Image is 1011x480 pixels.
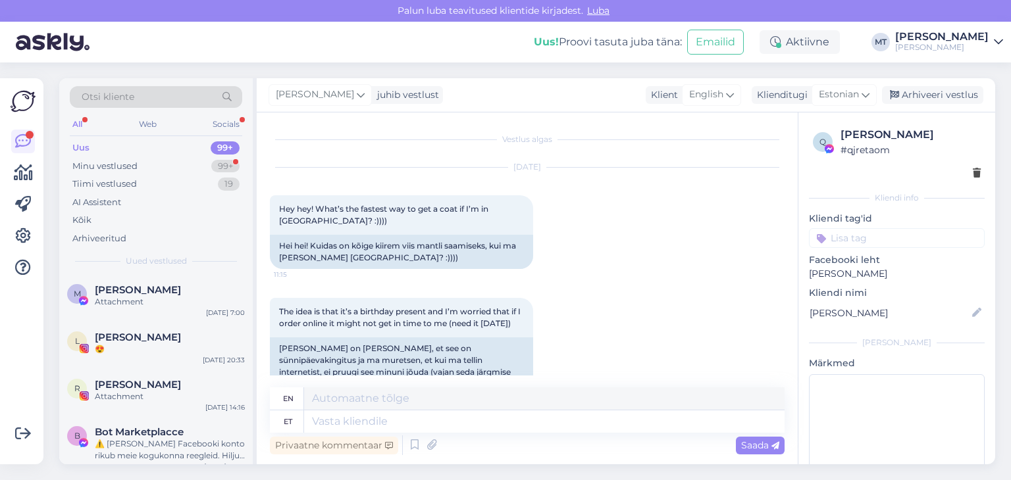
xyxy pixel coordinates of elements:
div: Attachment [95,391,245,402]
div: Kõik [72,214,91,227]
img: Askly Logo [11,89,36,114]
div: et [284,410,292,433]
div: Attachment [95,296,245,308]
div: Arhiveeritud [72,232,126,245]
div: [PERSON_NAME] [895,42,989,53]
div: All [70,116,85,133]
span: Leele Lahi [95,331,181,343]
div: ⚠️ [PERSON_NAME] Facebooki konto rikub meie kogukonna reegleid. Hiljuti on meie süsteem saanud ka... [95,438,245,462]
div: en [283,387,294,410]
div: [PERSON_NAME] [809,337,985,348]
div: Privaatne kommentaar [270,437,398,454]
div: [DATE] 14:16 [205,402,245,412]
div: 99+ [211,160,240,173]
span: R [74,383,80,393]
span: B [74,431,80,441]
div: Vestlus algas [270,133,785,145]
div: MT [871,33,890,51]
span: Estonian [819,87,859,102]
span: Bot Marketplacce [95,426,184,438]
div: Socials [210,116,242,133]
div: [DATE] 7:00 [206,308,245,318]
div: [PERSON_NAME] [841,127,981,143]
div: [DATE] 20:31 [204,462,245,471]
span: [PERSON_NAME] [276,87,354,102]
div: Klient [646,88,678,102]
button: Emailid [687,30,744,55]
div: Kliendi info [809,192,985,204]
span: M [74,289,81,299]
a: [PERSON_NAME][PERSON_NAME] [895,32,1003,53]
span: The idea is that it’s a birthday present and I’m worried that if I order online it might not get ... [279,306,523,328]
div: Klienditugi [752,88,808,102]
div: juhib vestlust [372,88,439,102]
div: Hei hei! Kuidas on kõige kiirem viis mantli saamiseks, kui ma [PERSON_NAME] [GEOGRAPHIC_DATA]? :)))) [270,235,533,269]
div: 99+ [211,141,240,155]
b: Uus! [534,36,559,48]
div: Arhiveeri vestlus [882,86,983,104]
span: Uued vestlused [126,255,187,267]
span: Otsi kliente [82,90,134,104]
p: Facebooki leht [809,253,985,267]
span: Mari-Liis Treimut [95,284,181,296]
span: Hey hey! What’s the fastest way to get a coat if I’m in [GEOGRAPHIC_DATA]? :)))) [279,204,490,226]
div: # qjretaom [841,143,981,157]
input: Lisa nimi [810,306,970,320]
div: AI Assistent [72,196,121,209]
p: Märkmed [809,356,985,370]
span: English [689,87,723,102]
div: Tiimi vestlused [72,178,137,191]
div: Minu vestlused [72,160,138,173]
span: 11:15 [274,270,323,279]
p: [PERSON_NAME] [809,267,985,281]
span: L [75,336,80,346]
input: Lisa tag [809,228,985,248]
div: [PERSON_NAME] on [PERSON_NAME], et see on sünnipäevakingitus ja ma muretsen, et kui ma tellin int... [270,337,533,395]
div: 19 [218,178,240,191]
div: Web [136,116,159,133]
div: [PERSON_NAME] [895,32,989,42]
p: Kliendi tag'id [809,212,985,226]
div: [DATE] [270,161,785,173]
span: Luba [583,5,613,16]
span: Saada [741,439,779,451]
div: 😍 [95,343,245,355]
span: Robin Hunt [95,379,181,391]
p: Kliendi nimi [809,286,985,300]
div: [DATE] 20:33 [203,355,245,365]
span: q [819,137,826,147]
div: Proovi tasuta juba täna: [534,34,682,50]
div: Uus [72,141,90,155]
div: Aktiivne [760,30,840,54]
